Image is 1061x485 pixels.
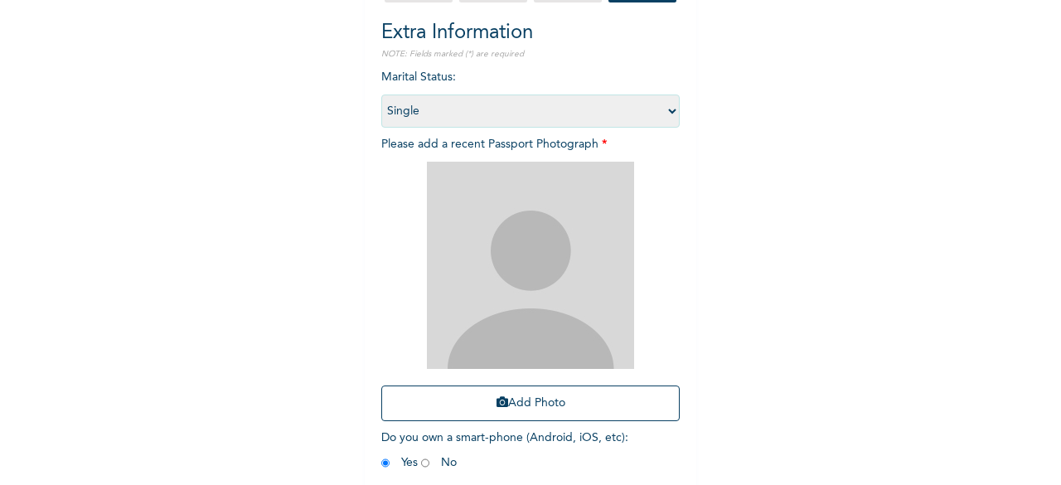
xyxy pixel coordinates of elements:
p: NOTE: Fields marked (*) are required [381,48,680,61]
span: Do you own a smart-phone (Android, iOS, etc) : Yes No [381,432,628,468]
img: Crop [427,162,634,369]
button: Add Photo [381,386,680,421]
span: Marital Status : [381,71,680,117]
h2: Extra Information [381,18,680,48]
span: Please add a recent Passport Photograph [381,138,680,429]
